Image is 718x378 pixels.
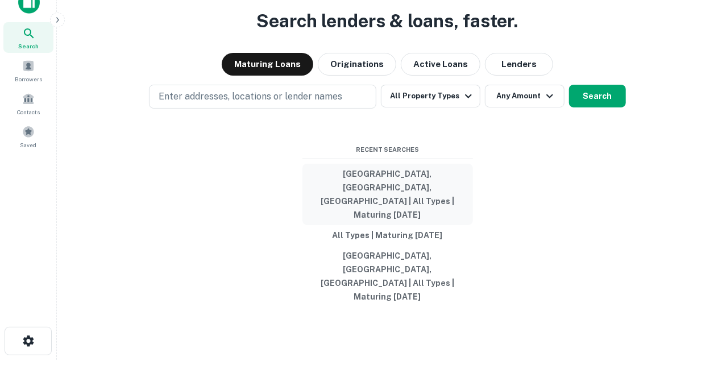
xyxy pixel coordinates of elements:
[257,7,518,35] h3: Search lenders & loans, faster.
[302,145,473,155] span: Recent Searches
[3,55,53,86] a: Borrowers
[318,53,396,76] button: Originations
[20,140,37,149] span: Saved
[18,41,39,51] span: Search
[381,85,480,107] button: All Property Types
[401,53,480,76] button: Active Loans
[222,53,313,76] button: Maturing Loans
[302,246,473,307] button: [GEOGRAPHIC_DATA], [GEOGRAPHIC_DATA], [GEOGRAPHIC_DATA] | All Types | Maturing [DATE]
[159,90,342,103] p: Enter addresses, locations or lender names
[15,74,42,84] span: Borrowers
[302,164,473,225] button: [GEOGRAPHIC_DATA], [GEOGRAPHIC_DATA], [GEOGRAPHIC_DATA] | All Types | Maturing [DATE]
[302,225,473,246] button: All Types | Maturing [DATE]
[149,85,376,109] button: Enter addresses, locations or lender names
[3,121,53,152] a: Saved
[3,22,53,53] a: Search
[3,88,53,119] a: Contacts
[17,107,40,117] span: Contacts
